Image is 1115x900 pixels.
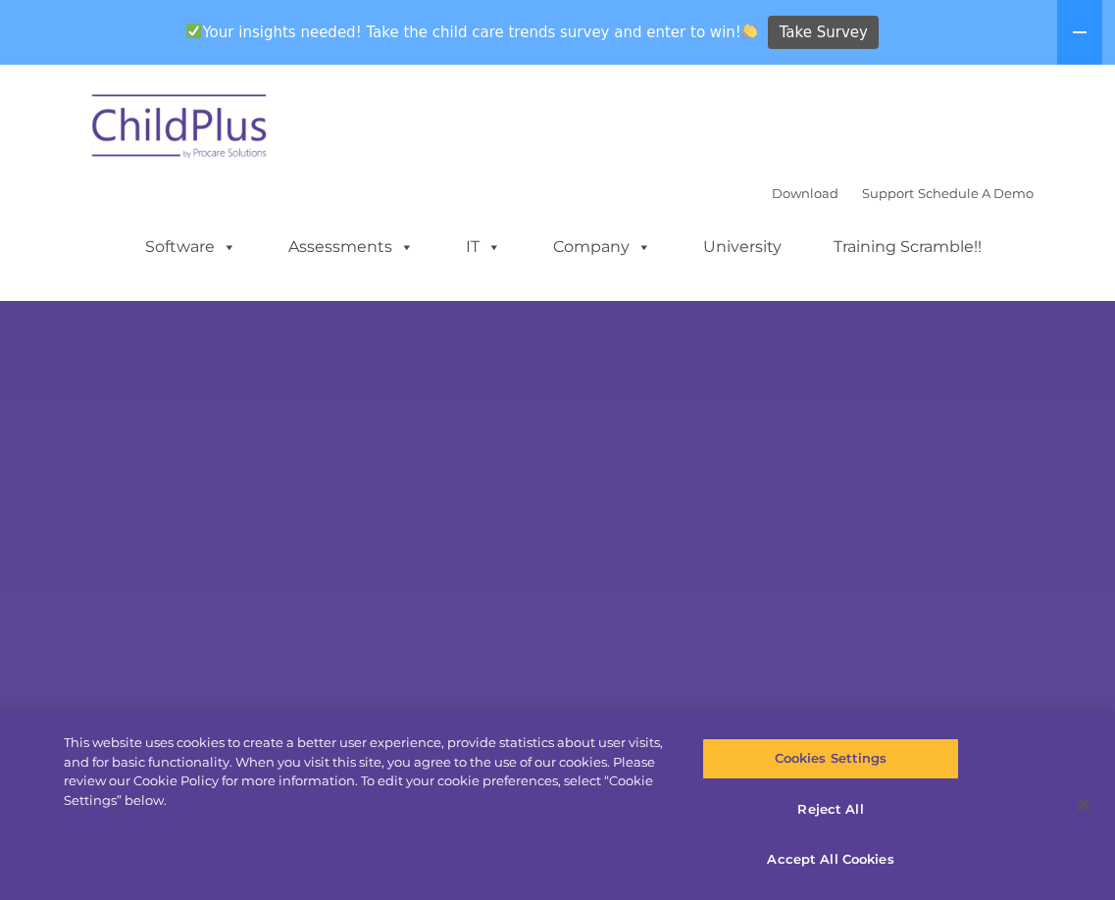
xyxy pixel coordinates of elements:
[702,789,959,830] button: Reject All
[862,185,914,201] a: Support
[269,227,433,267] a: Assessments
[186,24,201,38] img: ✅
[1062,783,1105,826] button: Close
[126,227,256,267] a: Software
[918,185,1034,201] a: Schedule A Demo
[446,227,521,267] a: IT
[64,733,669,810] div: This website uses cookies to create a better user experience, provide statistics about user visit...
[814,227,1001,267] a: Training Scramble!!
[742,24,757,38] img: 👏
[533,227,671,267] a: Company
[684,227,801,267] a: University
[178,13,766,51] span: Your insights needed! Take the child care trends survey and enter to win!
[780,16,868,50] span: Take Survey
[82,80,279,178] img: ChildPlus by Procare Solutions
[702,738,959,779] button: Cookies Settings
[768,16,879,50] a: Take Survey
[772,185,1034,201] font: |
[702,839,959,880] button: Accept All Cookies
[772,185,838,201] a: Download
